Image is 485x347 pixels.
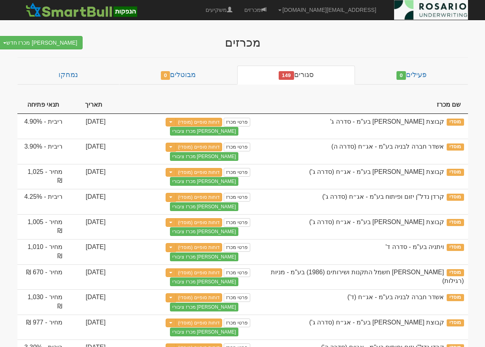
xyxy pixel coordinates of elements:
span: קבוצת אשטרום בע"מ - אג״ח (סדרה ג') [309,319,444,326]
span: מוסדי [447,169,464,176]
span: קבוצת אשטרום בע"מ - סדרה ג' [330,118,444,125]
button: [PERSON_NAME] מכרז ציבורי [170,152,238,161]
th: תאריך [66,96,109,114]
td: מחיר - 977 ₪ [17,315,66,340]
td: ריבית - 3.90% [17,139,66,164]
button: [PERSON_NAME] מכרז ציבורי [170,303,238,311]
button: [PERSON_NAME] מכרז ציבורי [170,202,238,211]
button: [PERSON_NAME] מכרז ציבורי [170,127,238,136]
td: מחיר - 1,010 ₪ [17,239,66,264]
th: תנאי פתיחה [17,96,66,114]
span: קבוצת אשטרום בע"מ - אג״ח (סדרה ג') [309,168,444,175]
a: דוחות סופיים (מוסדי) [176,193,222,202]
td: [DATE] [66,315,109,340]
span: ויתניה בע"מ - סדרה ד' [385,243,444,250]
button: [PERSON_NAME] מכרז ציבורי [170,277,238,286]
a: פרטי מכרז [224,143,250,151]
a: סגורים [237,66,355,85]
div: מכרזים [89,36,397,49]
a: דוחות סופיים (מוסדי) [176,268,222,277]
a: פרטי מכרז [224,118,250,126]
span: מוסדי [447,119,464,126]
img: סמארטבול - מערכת לניהול הנפקות [23,2,140,18]
a: פעילים [355,66,468,85]
span: 149 [279,71,294,80]
td: מחיר - 1,005 ₪ [17,214,66,240]
td: [DATE] [66,164,109,189]
a: נמחקו [17,66,119,85]
a: פרטי מכרז [224,319,250,327]
span: אלמור חשמל התקנות ושירותים (1986) בע"מ - מניות (רגילות) [271,269,464,285]
a: פרטי מכרז [224,168,250,177]
a: דוחות סופיים (מוסדי) [176,143,222,151]
button: [PERSON_NAME] מכרז ציבורי [170,177,238,186]
span: 0 [161,71,170,80]
td: [DATE] [66,189,109,214]
span: קבוצת אשטרום בע"מ - אג״ח (סדרה ג') [309,219,444,225]
a: דוחות סופיים (מוסדי) [176,319,222,327]
button: [PERSON_NAME] מכרז ציבורי [170,253,238,261]
a: פרטי מכרז [224,243,250,252]
a: פרטי מכרז [224,218,250,227]
button: [PERSON_NAME] מכרז ציבורי [170,328,238,336]
span: מוסדי [447,219,464,226]
a: דוחות סופיים (מוסדי) [176,168,222,177]
td: מחיר - 1,030 ₪ [17,289,66,315]
a: פרטי מכרז [224,268,250,277]
a: פרטי מכרז [224,293,250,302]
td: [DATE] [66,114,109,139]
a: דוחות סופיים (מוסדי) [176,243,222,252]
span: מוסדי [447,244,464,251]
td: מחיר - 670 ₪ [17,264,66,290]
span: 0 [396,71,406,80]
a: דוחות סופיים (מוסדי) [176,218,222,227]
td: [DATE] [66,239,109,264]
td: מחיר - 1,025 ₪ [17,164,66,189]
button: [PERSON_NAME] מכרז ציבורי [170,227,238,236]
span: מוסדי [447,143,464,151]
td: [DATE] [66,289,109,315]
td: [DATE] [66,214,109,240]
a: מבוטלים [119,66,237,85]
span: קרדן נדל"ן יזום ופיתוח בע"מ - אג״ח (סדרה ג') [322,193,444,200]
td: ריבית - 4.90% [17,114,66,139]
td: ריבית - 4.25% [17,189,66,214]
td: [DATE] [66,264,109,290]
td: [DATE] [66,139,109,164]
a: דוחות סופיים (מוסדי) [176,293,222,302]
span: מוסדי [447,319,464,326]
span: אשדר חברה לבניה בע"מ - אג״ח (ד') [347,294,444,300]
a: דוחות סופיים (מוסדי) [176,118,222,126]
span: מוסדי [447,269,464,276]
span: אשדר חברה לבניה בע"מ - אג״ח (סדרה ה) [331,143,444,150]
th: שם מכרז [254,96,468,114]
span: מוסדי [447,294,464,301]
span: מוסדי [447,194,464,201]
a: פרטי מכרז [224,193,250,202]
